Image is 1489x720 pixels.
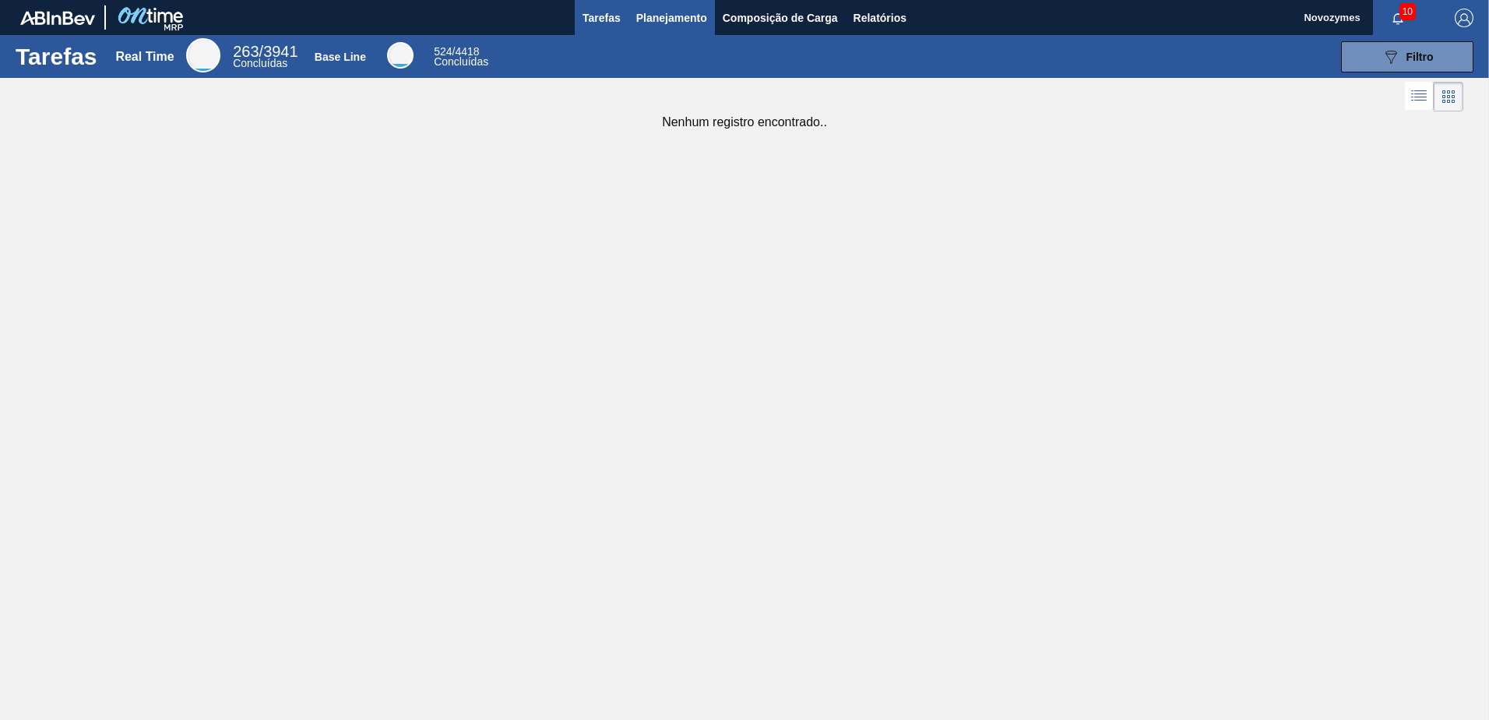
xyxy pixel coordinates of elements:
span: Tarefas [583,9,621,27]
button: Notificações [1373,7,1423,29]
div: Real Time [115,50,174,64]
span: 10 [1399,3,1416,20]
img: Logout [1455,9,1473,27]
div: Visão em Lista [1405,82,1434,111]
span: 263 [233,43,259,60]
span: Concluídas [233,57,287,69]
span: Filtro [1406,51,1434,63]
div: Real Time [233,45,297,69]
span: Relatórios [854,9,906,27]
div: Real Time [186,38,220,72]
img: TNhmsLtSVTkK8tSr43FrP2fwEKptu5GPRR3wAAAABJRU5ErkJggg== [20,11,95,25]
span: / 4418 [434,45,479,58]
span: Composição de Carga [723,9,838,27]
div: Visão em Cards [1434,82,1463,111]
button: Filtro [1341,41,1473,72]
span: Concluídas [434,55,488,68]
h1: Tarefas [16,48,97,65]
span: Planejamento [636,9,707,27]
span: / 3941 [233,43,297,60]
div: Base Line [387,42,414,69]
div: Base Line [315,51,366,63]
div: Base Line [434,47,488,67]
span: 524 [434,45,452,58]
